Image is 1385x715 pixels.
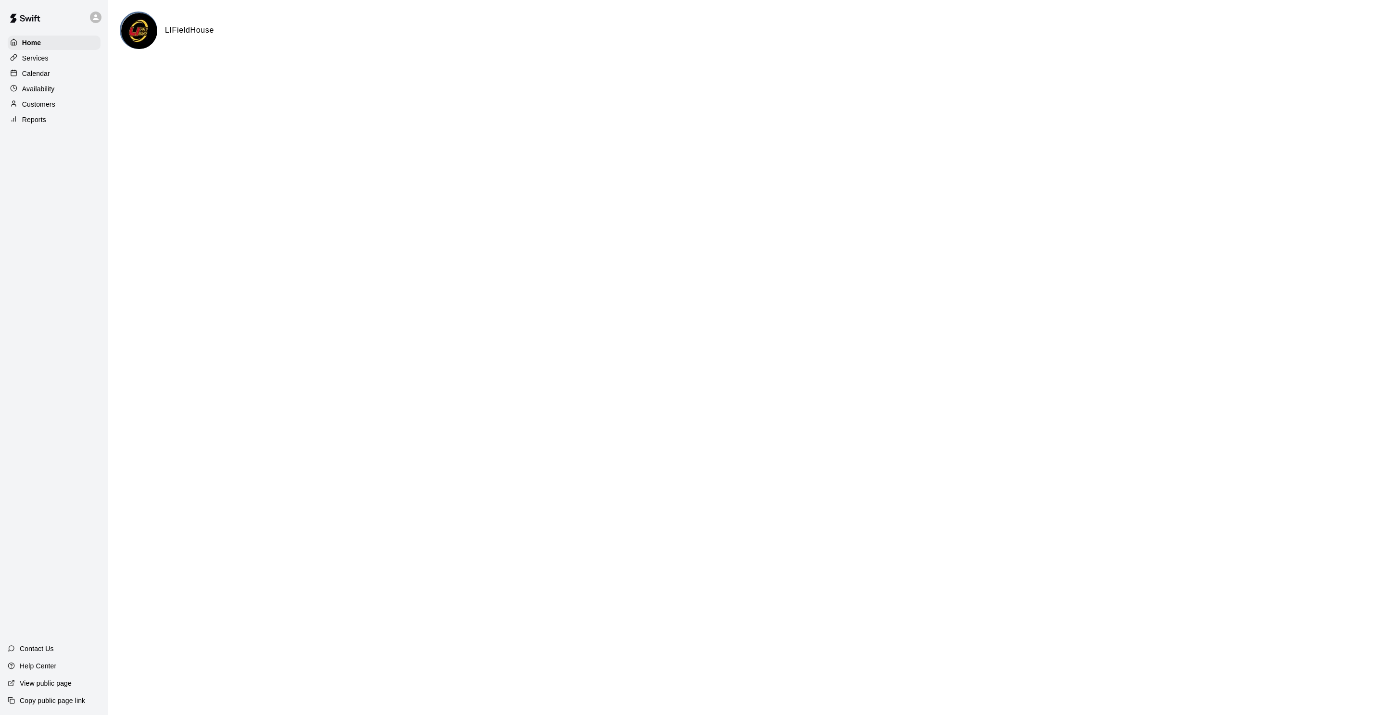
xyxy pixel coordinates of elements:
[20,678,72,688] p: View public page
[20,661,56,671] p: Help Center
[22,38,41,48] p: Home
[121,13,157,49] img: LIFieldHouse logo
[8,51,101,65] a: Services
[22,53,49,63] p: Services
[8,66,101,81] a: Calendar
[22,84,55,94] p: Availability
[165,24,214,37] h6: LIFieldHouse
[22,115,46,124] p: Reports
[8,97,101,111] a: Customers
[20,644,54,653] p: Contact Us
[8,82,101,96] a: Availability
[20,696,85,705] p: Copy public page link
[22,99,55,109] p: Customers
[8,36,101,50] a: Home
[8,112,101,127] a: Reports
[22,69,50,78] p: Calendar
